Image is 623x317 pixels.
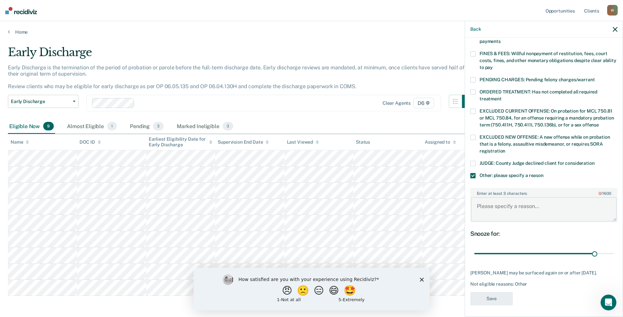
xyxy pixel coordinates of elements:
span: PENDING CHARGES: Pending felony charges/warrant [480,77,595,82]
span: Early Discharge [11,99,70,104]
div: Snooze for: [470,230,617,237]
iframe: Survey by Kim from Recidiviz [194,268,430,310]
div: Status [356,139,370,145]
div: Pending [129,119,165,134]
div: Early Discharge [8,46,475,64]
div: Name [11,139,29,145]
span: ORDERED TREATMENT: Has not completed all required treatment [480,89,597,101]
a: Home [8,29,615,35]
span: 0 [599,191,601,196]
img: Recidiviz [5,7,37,14]
div: Clear agents [383,100,411,106]
button: Back [470,26,481,32]
button: Save [470,292,513,305]
span: 1 [107,122,117,130]
div: W [607,5,618,16]
span: D6 [413,98,434,108]
span: 9 [43,122,54,130]
div: DOC ID [79,139,101,145]
div: Supervision End Date [218,139,269,145]
div: Eligible Now [8,119,55,134]
span: FINES & FEES: Willful nonpayment of restitution, fees, court costs, fines, and other monetary obl... [480,51,616,70]
div: Last Viewed [287,139,319,145]
div: Almost Eligible [66,119,118,134]
p: Early Discharge is the termination of the period of probation or parole before the full-term disc... [8,64,464,90]
label: Enter at least 3 characters [471,189,617,196]
span: EXCLUDED CURRENT OFFENSE: On probation for MCL 750.81 or MCL 750.84, for an offense requiring a m... [480,108,614,127]
iframe: Intercom live chat [601,295,616,310]
span: 3 [153,122,164,130]
div: Marked Ineligible [175,119,234,134]
div: Assigned to [425,139,456,145]
div: [PERSON_NAME] may be surfaced again on or after [DATE]. [470,270,617,276]
span: JUDGE: County Judge declined client for consideration [480,160,595,166]
span: / 1600 [599,191,611,196]
span: 3 [223,122,233,130]
span: RESTITUTION: Has not completed court-ordered restitution payments [480,32,606,44]
div: Earliest Eligibility Date for Early Discharge [149,136,212,148]
div: Not eligible reasons: Other [470,281,617,287]
span: Other: please specify a reason [480,173,544,178]
span: EXCLUDED NEW OFFENSE: A new offense while on probation that is a felony, assaultive misdemeanor, ... [480,134,610,154]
